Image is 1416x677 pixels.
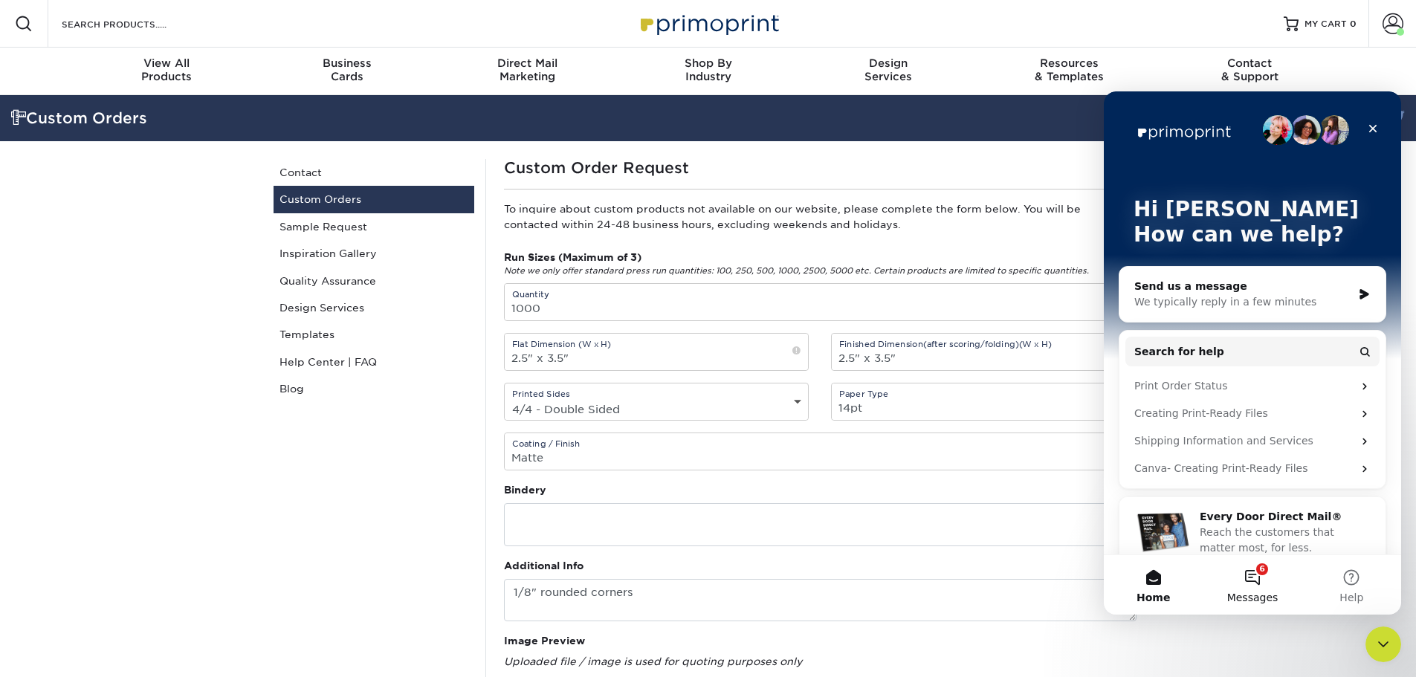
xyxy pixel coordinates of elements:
div: Services [798,56,979,83]
a: Custom Orders [274,186,474,213]
a: Contact [274,159,474,186]
div: & Templates [979,56,1160,83]
a: Templates [274,321,474,348]
span: Business [256,56,437,70]
iframe: Intercom live chat [1104,91,1401,615]
strong: Run Sizes (Maximum of 3) [504,251,641,263]
p: To inquire about custom products not available on our website, please complete the form below. Yo... [504,201,1137,232]
a: Inspiration Gallery [274,240,474,267]
strong: Bindery [504,484,546,496]
span: Design [798,56,979,70]
div: Cards [256,56,437,83]
a: Blog [274,375,474,402]
span: Contact [1160,56,1340,70]
span: View All [77,56,257,70]
strong: Additional Info [504,560,583,571]
h1: Custom Order Request [504,159,1137,177]
div: & Support [1160,56,1340,83]
a: DesignServices [798,48,979,95]
span: MY CART [1305,18,1347,30]
a: Direct MailMarketing [437,48,618,95]
input: SEARCH PRODUCTS..... [60,15,205,33]
a: Resources& Templates [979,48,1160,95]
a: Help Center | FAQ [274,349,474,375]
span: 0 [1350,19,1357,29]
em: Uploaded file / image is used for quoting purposes only [504,655,802,667]
em: Note we only offer standard press run quantities: 100, 250, 500, 1000, 2500, 5000 etc. Certain pr... [504,266,1089,276]
iframe: Intercom live chat [1365,626,1401,662]
a: Design Services [274,294,474,321]
a: BusinessCards [256,48,437,95]
strong: Image Preview [504,635,585,647]
span: Direct Mail [437,56,618,70]
div: Industry [618,56,798,83]
div: Products [77,56,257,83]
a: Shop ByIndustry [618,48,798,95]
a: Contact& Support [1160,48,1340,95]
a: View AllProducts [77,48,257,95]
a: Sample Request [274,213,474,240]
span: Shop By [618,56,798,70]
div: Marketing [437,56,618,83]
span: Resources [979,56,1160,70]
img: Primoprint [634,7,783,39]
a: Quality Assurance [274,268,474,294]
